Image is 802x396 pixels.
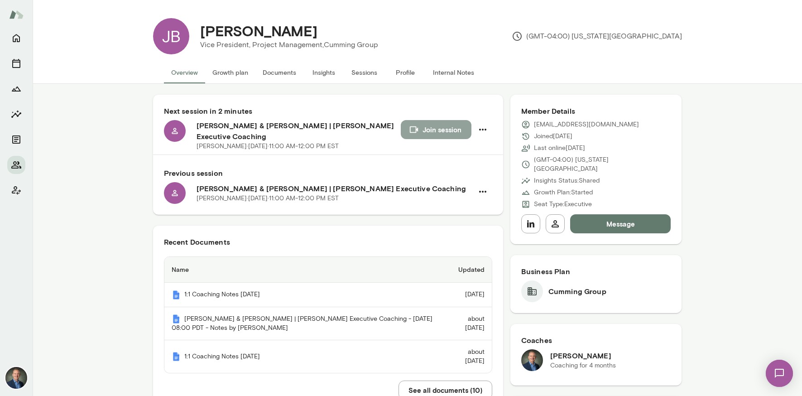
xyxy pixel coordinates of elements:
h6: [PERSON_NAME] & [PERSON_NAME] | [PERSON_NAME] Executive Coaching [197,120,401,142]
td: [DATE] [443,283,492,307]
button: Growth plan [205,62,255,83]
button: Profile [385,62,426,83]
p: [PERSON_NAME] · [DATE] · 11:00 AM-12:00 PM EST [197,194,339,203]
h6: Previous session [164,168,492,179]
button: Insights [7,105,25,123]
td: about [DATE] [443,307,492,341]
th: Name [164,257,443,283]
button: Insights [303,62,344,83]
p: Insights Status: Shared [534,176,600,185]
p: Last online [DATE] [534,144,585,153]
button: Documents [255,62,303,83]
h6: Member Details [521,106,671,116]
th: Updated [443,257,492,283]
h6: [PERSON_NAME] & [PERSON_NAME] | [PERSON_NAME] Executive Coaching [197,183,473,194]
p: Coaching for 4 months [550,361,616,370]
img: Mento [172,352,181,361]
h6: Cumming Group [548,286,606,297]
img: Mento [172,290,181,299]
h6: Coaches [521,335,671,346]
h6: Business Plan [521,266,671,277]
button: Documents [7,130,25,149]
h4: [PERSON_NAME] [200,22,317,39]
button: Internal Notes [426,62,481,83]
p: (GMT-04:00) [US_STATE][GEOGRAPHIC_DATA] [512,31,682,42]
img: Michael Alden [5,367,27,389]
button: Message [570,214,671,233]
p: [PERSON_NAME] · [DATE] · 11:00 AM-12:00 PM EST [197,142,339,151]
button: Growth Plan [7,80,25,98]
button: Home [7,29,25,47]
h6: Recent Documents [164,237,492,247]
img: Michael Alden [521,349,543,371]
button: Join session [401,120,471,139]
button: Sessions [7,54,25,72]
p: Growth Plan: Started [534,188,593,197]
td: about [DATE] [443,340,492,373]
img: Mento [172,314,181,324]
th: 1:1 Coaching Notes [DATE] [164,283,443,307]
p: [EMAIL_ADDRESS][DOMAIN_NAME] [534,120,639,129]
p: Joined [DATE] [534,132,572,141]
img: Mento [9,6,24,23]
th: [PERSON_NAME] & [PERSON_NAME] | [PERSON_NAME] Executive Coaching - [DATE] 08:00 PDT - Notes by [P... [164,307,443,341]
h6: [PERSON_NAME] [550,350,616,361]
button: Client app [7,181,25,199]
button: Sessions [344,62,385,83]
h6: Next session in 2 minutes [164,106,492,116]
button: Members [7,156,25,174]
th: 1:1 Coaching Notes [DATE] [164,340,443,373]
p: (GMT-04:00) [US_STATE][GEOGRAPHIC_DATA] [534,155,671,174]
p: Vice President, Project Management, Cumming Group [200,39,378,50]
button: Overview [164,62,205,83]
p: Seat Type: Executive [534,200,592,209]
div: JB [153,18,189,54]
